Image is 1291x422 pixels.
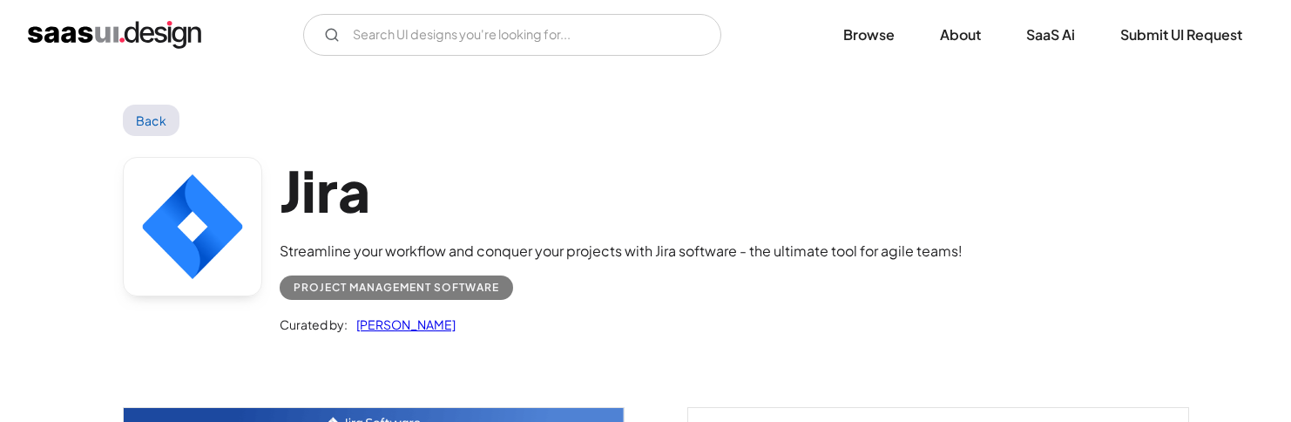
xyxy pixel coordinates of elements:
[28,21,201,49] a: home
[303,14,721,56] input: Search UI designs you're looking for...
[919,16,1002,54] a: About
[280,314,348,335] div: Curated by:
[303,14,721,56] form: Email Form
[1099,16,1263,54] a: Submit UI Request
[280,241,963,262] div: Streamline your workflow and conquer your projects with Jira software - the ultimate tool for agi...
[123,105,179,136] a: Back
[822,16,916,54] a: Browse
[348,314,456,335] a: [PERSON_NAME]
[1005,16,1096,54] a: SaaS Ai
[280,157,963,224] h1: Jira
[294,277,499,298] div: Project Management Software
